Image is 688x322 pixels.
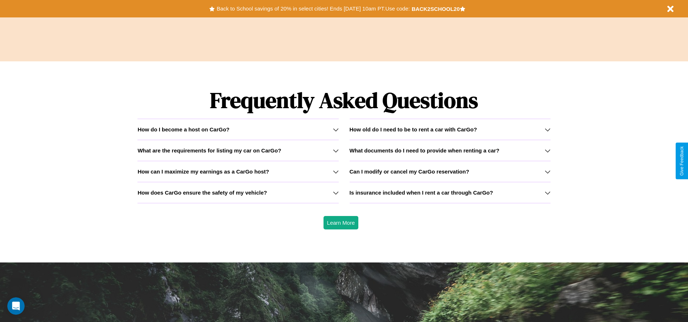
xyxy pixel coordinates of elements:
[350,147,499,154] h3: What documents do I need to provide when renting a car?
[350,189,493,196] h3: Is insurance included when I rent a car through CarGo?
[137,168,269,175] h3: How can I maximize my earnings as a CarGo host?
[350,168,469,175] h3: Can I modify or cancel my CarGo reservation?
[137,147,281,154] h3: What are the requirements for listing my car on CarGo?
[137,126,229,133] h3: How do I become a host on CarGo?
[137,82,550,119] h1: Frequently Asked Questions
[350,126,477,133] h3: How old do I need to be to rent a car with CarGo?
[324,216,359,229] button: Learn More
[7,297,25,315] iframe: Intercom live chat
[679,146,684,176] div: Give Feedback
[137,189,267,196] h3: How does CarGo ensure the safety of my vehicle?
[412,6,460,12] b: BACK2SCHOOL20
[215,4,411,14] button: Back to School savings of 20% in select cities! Ends [DATE] 10am PT.Use code:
